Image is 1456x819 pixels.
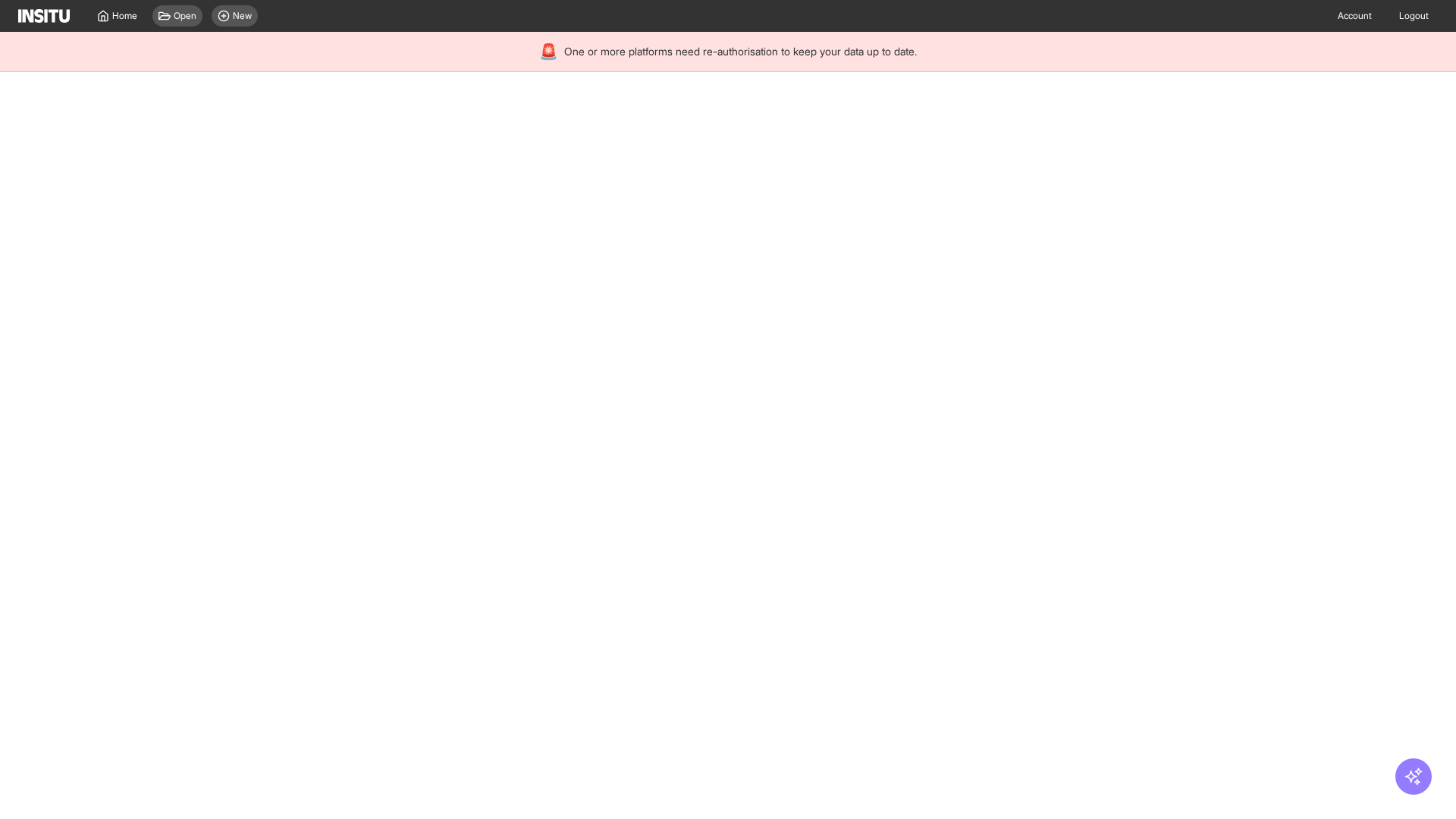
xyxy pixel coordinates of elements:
[539,41,558,62] div: 🚨
[112,10,137,22] span: Home
[233,10,252,22] span: New
[564,44,917,59] span: One or more platforms need re-authorisation to keep your data up to date.
[174,10,196,22] span: Open
[18,9,70,23] img: Logo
